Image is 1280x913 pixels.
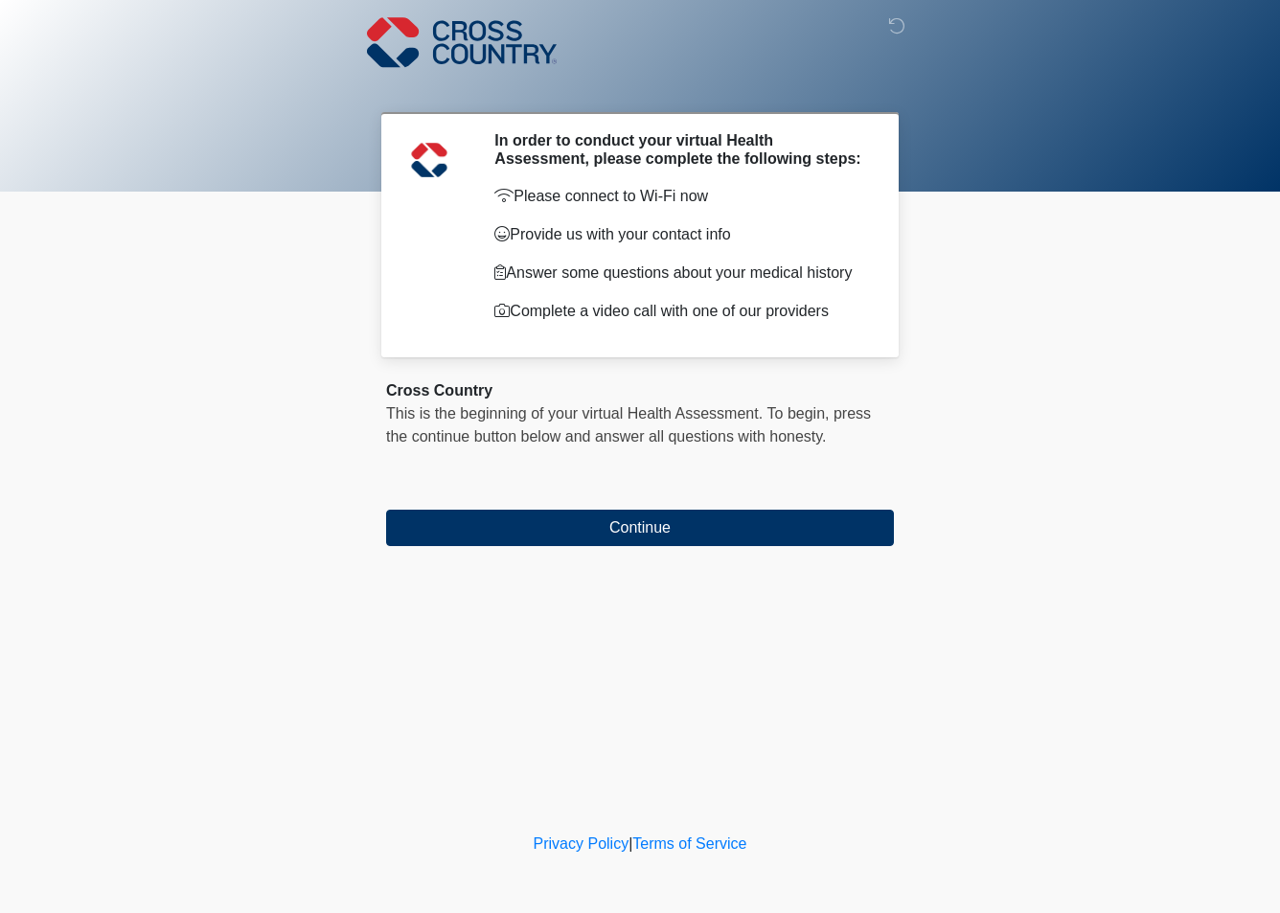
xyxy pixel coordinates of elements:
p: Complete a video call with one of our providers [494,300,865,323]
p: Answer some questions about your medical history [494,262,865,285]
img: Cross Country Logo [367,14,557,70]
h2: In order to conduct your virtual Health Assessment, please complete the following steps: [494,131,865,168]
span: press the continue button below and answer all questions with honesty. [386,405,871,445]
span: This is the beginning of your virtual Health Assessment. [386,405,763,422]
a: | [629,835,632,852]
button: Continue [386,510,894,546]
span: To begin, [767,405,834,422]
h1: ‎ ‎ ‎ [372,69,908,104]
p: Provide us with your contact info [494,223,865,246]
img: Agent Avatar [400,131,458,189]
div: Cross Country [386,379,894,402]
a: Terms of Service [632,835,746,852]
a: Privacy Policy [534,835,629,852]
p: Please connect to Wi-Fi now [494,185,865,208]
